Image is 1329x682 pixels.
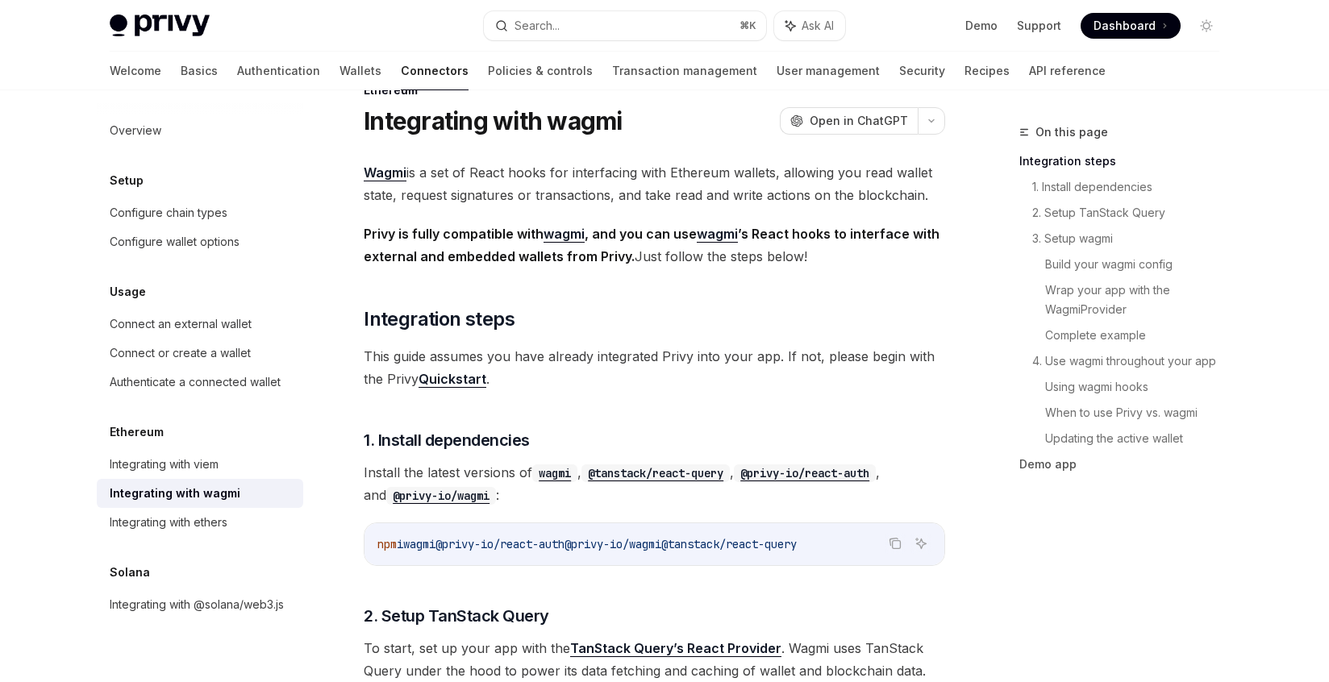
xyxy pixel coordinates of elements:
div: Integrating with ethers [110,513,227,532]
a: Basics [181,52,218,90]
a: @privy-io/react-auth [734,464,876,480]
button: Ask AI [910,533,931,554]
div: Overview [110,121,161,140]
a: API reference [1029,52,1106,90]
a: 1. Install dependencies [1032,174,1232,200]
a: 2. Setup TanStack Query [1032,200,1232,226]
a: Connectors [401,52,469,90]
a: Integrating with @solana/web3.js [97,590,303,619]
a: Updating the active wallet [1045,426,1232,451]
span: Dashboard [1094,18,1156,34]
a: Wrap your app with the WagmiProvider [1045,277,1232,322]
a: Configure wallet options [97,227,303,256]
h5: Usage [110,282,146,301]
a: Support [1017,18,1061,34]
span: npm [377,537,397,551]
span: i [397,537,403,551]
code: wagmi [532,464,577,482]
div: Integrating with viem [110,455,219,474]
a: wagmi [532,464,577,480]
code: @tanstack/react-query [581,464,730,482]
a: Authentication [237,52,320,90]
a: @tanstack/react-query [581,464,730,480]
code: @privy-io/wagmi [386,487,496,505]
span: @privy-io/wagmi [565,537,661,551]
span: @tanstack/react-query [661,537,797,551]
strong: Privy is fully compatible with , and you can use ’s React hooks to interface with external and em... [364,226,939,264]
div: Search... [515,16,560,35]
a: Configure chain types [97,198,303,227]
img: light logo [110,15,210,37]
a: Wallets [340,52,381,90]
button: Open in ChatGPT [780,107,918,135]
a: TanStack Query’s React Provider [570,640,781,657]
button: Ask AI [774,11,845,40]
h5: Ethereum [110,422,164,442]
span: ⌘ K [739,19,756,32]
div: Authenticate a connected wallet [110,372,281,392]
a: Recipes [964,52,1010,90]
span: @privy-io/react-auth [435,537,565,551]
a: Integrating with viem [97,450,303,479]
a: Authenticate a connected wallet [97,368,303,397]
a: Integration steps [1019,148,1232,174]
span: Integration steps [364,306,515,332]
div: Connect an external wallet [110,314,252,334]
span: wagmi [403,537,435,551]
span: To start, set up your app with the . Wagmi uses TanStack Query under the hood to power its data f... [364,637,945,682]
a: Using wagmi hooks [1045,374,1232,400]
h5: Setup [110,171,144,190]
span: On this page [1035,123,1108,142]
span: Ask AI [802,18,834,34]
a: wagmi [697,226,738,243]
a: @privy-io/wagmi [386,487,496,503]
a: Welcome [110,52,161,90]
a: Security [899,52,945,90]
button: Toggle dark mode [1194,13,1219,39]
h5: Solana [110,563,150,582]
button: Search...⌘K [484,11,766,40]
a: Integrating with wagmi [97,479,303,508]
a: 3. Setup wagmi [1032,226,1232,252]
a: Transaction management [612,52,757,90]
span: Just follow the steps below! [364,222,945,268]
a: Policies & controls [488,52,593,90]
div: Configure wallet options [110,232,240,252]
a: Demo app [1019,451,1232,477]
h1: Integrating with wagmi [364,106,623,135]
a: Build your wagmi config [1045,252,1232,277]
a: When to use Privy vs. wagmi [1045,400,1232,426]
a: Dashboard [1081,13,1181,39]
div: Configure chain types [110,203,227,222]
div: Ethereum [364,82,945,98]
a: 4. Use wagmi throughout your app [1032,348,1232,374]
div: Connect or create a wallet [110,343,251,363]
a: Connect or create a wallet [97,339,303,368]
button: Copy the contents from the code block [885,533,906,554]
a: wagmi [544,226,585,243]
span: is a set of React hooks for interfacing with Ethereum wallets, allowing you read wallet state, re... [364,161,945,206]
a: Quickstart [419,371,486,388]
span: 2. Setup TanStack Query [364,605,549,627]
span: Install the latest versions of , , , and : [364,461,945,506]
a: Complete example [1045,322,1232,348]
a: Connect an external wallet [97,310,303,339]
code: @privy-io/react-auth [734,464,876,482]
div: Integrating with @solana/web3.js [110,595,284,614]
a: Wagmi [364,164,406,181]
a: Overview [97,116,303,145]
a: Demo [965,18,998,34]
span: Open in ChatGPT [810,113,908,129]
span: 1. Install dependencies [364,429,530,451]
a: User management [777,52,880,90]
a: Integrating with ethers [97,508,303,537]
div: Integrating with wagmi [110,484,240,503]
span: This guide assumes you have already integrated Privy into your app. If not, please begin with the... [364,345,945,390]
